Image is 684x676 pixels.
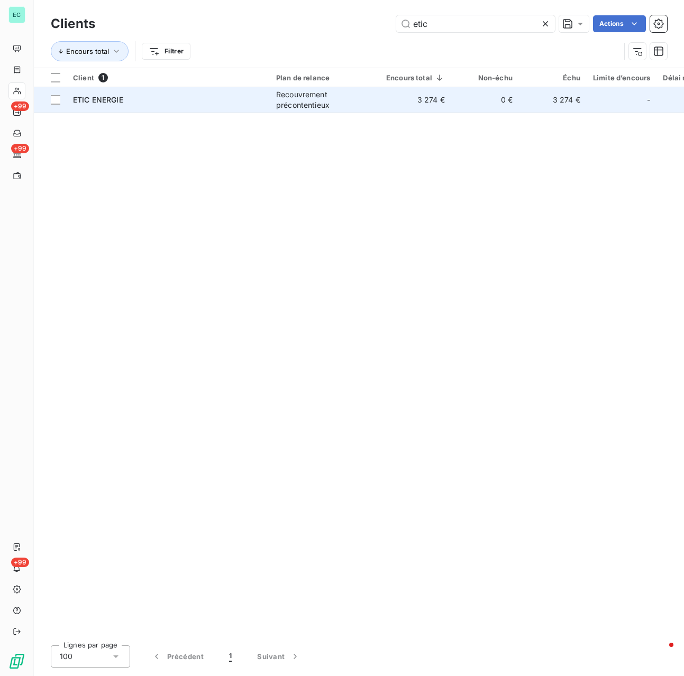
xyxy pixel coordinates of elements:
span: +99 [11,558,29,567]
span: +99 [11,144,29,153]
span: 1 [98,73,108,82]
td: 3 274 € [380,87,451,113]
img: Logo LeanPay [8,653,25,670]
span: 100 [60,651,72,662]
button: Suivant [244,645,313,668]
span: Encours total [66,47,109,55]
button: 1 [216,645,244,668]
span: ETIC ENERGIE [73,95,123,104]
iframe: Intercom live chat [648,640,673,665]
button: Filtrer [142,43,190,60]
div: Plan de relance [276,73,373,82]
button: Actions [593,15,646,32]
td: 3 274 € [519,87,587,113]
div: Limite d’encours [593,73,650,82]
h3: Clients [51,14,95,33]
span: - [647,95,650,105]
span: Client [73,73,94,82]
div: Non-échu [458,73,513,82]
div: Encours total [386,73,445,82]
div: Échu [525,73,580,82]
td: 0 € [451,87,519,113]
button: Encours total [51,41,129,61]
span: 1 [229,651,232,662]
span: +99 [11,101,29,111]
input: Rechercher [396,15,555,32]
button: Précédent [139,645,216,668]
div: Recouvrement précontentieux [276,89,373,110]
div: EC [8,6,25,23]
